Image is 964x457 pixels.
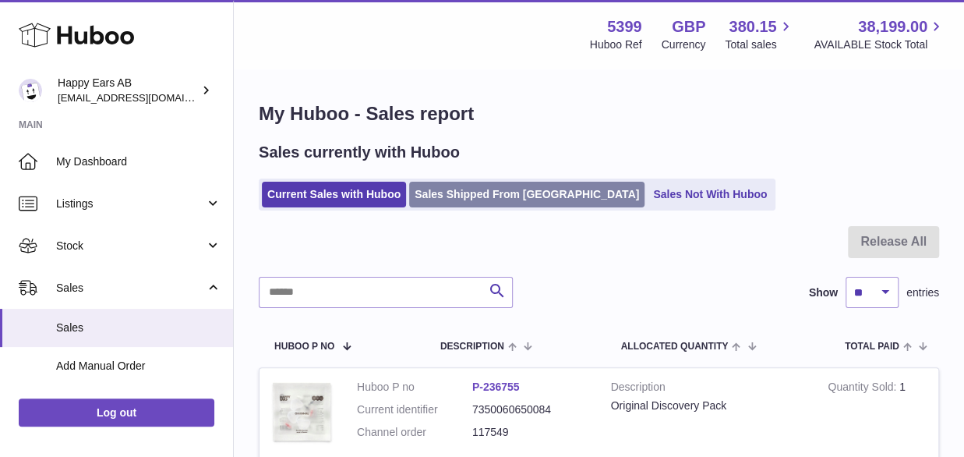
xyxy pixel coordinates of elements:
span: Add Manual Order [56,359,221,374]
a: Log out [19,399,214,427]
dd: 7350060650084 [472,402,588,417]
div: Original Discovery Pack [611,399,805,413]
dt: Current identifier [357,402,472,417]
span: Total paid [845,342,899,352]
a: Current Sales with Huboo [262,182,406,207]
dt: Huboo P no [357,380,472,395]
span: AVAILABLE Stock Total [814,37,945,52]
strong: 5399 [607,16,642,37]
strong: Description [611,380,805,399]
strong: GBP [672,16,705,37]
h1: My Huboo - Sales report [259,101,939,126]
span: Stock [56,239,205,253]
a: 38,199.00 AVAILABLE Stock Total [814,16,945,52]
span: 38,199.00 [858,16,927,37]
span: Description [440,342,504,352]
span: Sales [56,321,221,335]
label: Show [809,285,838,300]
strong: Quantity Sold [828,381,899,397]
dt: Channel order [357,425,472,440]
a: 380.15 Total sales [725,16,794,52]
span: entries [906,285,939,300]
span: [EMAIL_ADDRESS][DOMAIN_NAME] [58,91,229,104]
span: ALLOCATED Quantity [620,342,728,352]
a: Sales Shipped From [GEOGRAPHIC_DATA] [409,182,644,207]
span: Total sales [725,37,794,52]
h2: Sales currently with Huboo [259,142,460,163]
img: 3pl@happyearsearplugs.com [19,79,42,102]
span: Sales [56,281,205,296]
div: Happy Ears AB [58,76,198,105]
span: Huboo P no [274,342,334,352]
span: My Dashboard [56,154,221,169]
a: P-236755 [472,381,520,393]
a: Sales Not With Huboo [648,182,772,207]
div: Huboo Ref [590,37,642,52]
div: Currency [662,37,706,52]
span: Listings [56,197,205,211]
dd: 117549 [472,425,588,440]
img: 53991712582217.png [271,380,334,444]
span: 380.15 [729,16,776,37]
